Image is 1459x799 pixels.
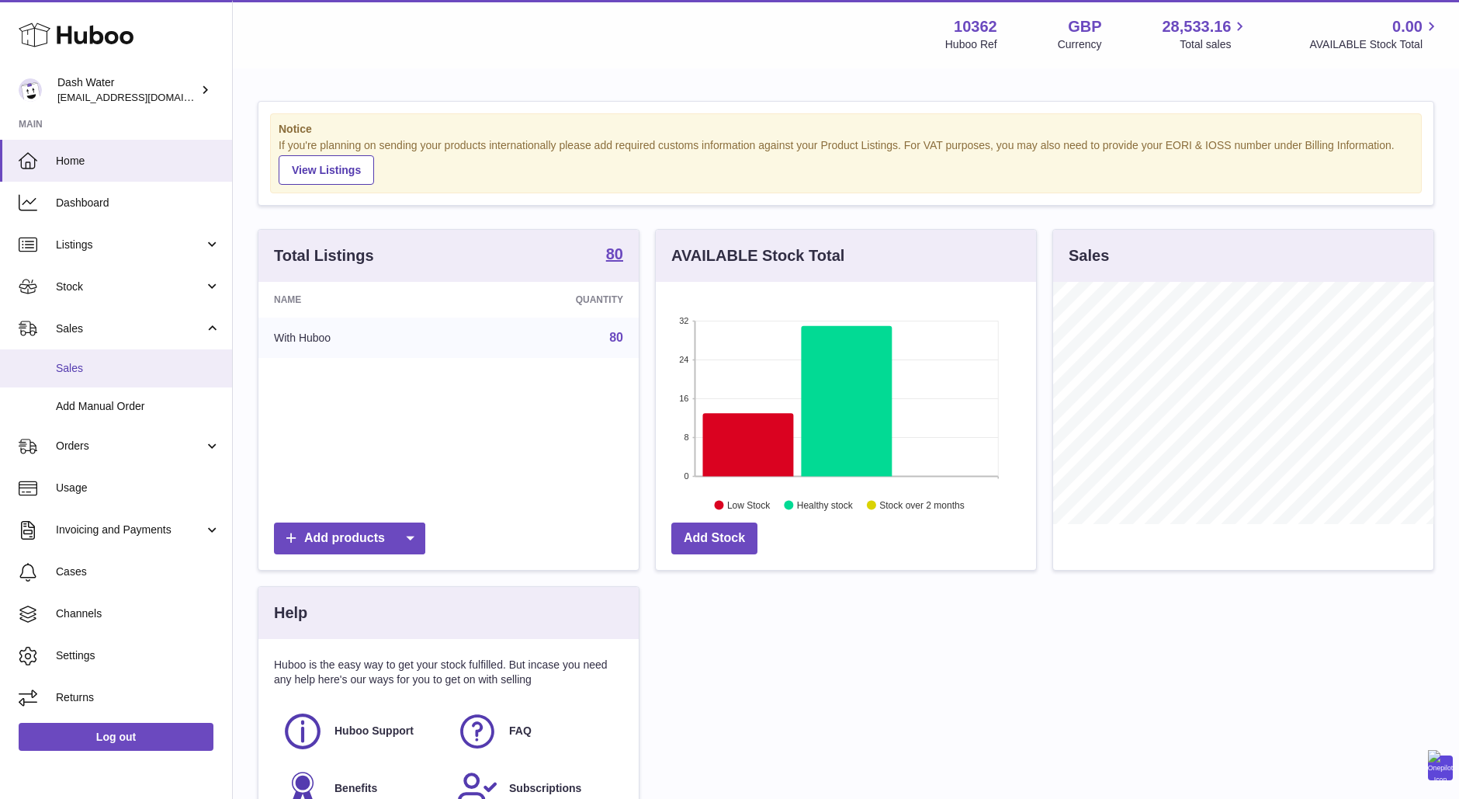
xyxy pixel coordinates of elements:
[274,603,307,624] h3: Help
[56,439,204,453] span: Orders
[879,499,964,510] text: Stock over 2 months
[334,781,377,796] span: Benefits
[606,246,623,265] a: 80
[671,245,844,266] h3: AVAILABLE Stock Total
[1309,16,1440,52] a: 0.00 AVAILABLE Stock Total
[954,16,997,37] strong: 10362
[1162,16,1231,37] span: 28,533.16
[1162,16,1249,52] a: 28,533.16 Total sales
[279,155,374,185] a: View Listings
[679,394,688,403] text: 16
[56,523,204,537] span: Invoicing and Payments
[1309,37,1440,52] span: AVAILABLE Stock Total
[684,433,688,442] text: 8
[56,399,220,414] span: Add Manual Order
[1068,16,1101,37] strong: GBP
[609,331,623,344] a: 80
[727,499,771,510] text: Low Stock
[606,246,623,262] strong: 80
[258,282,459,318] th: Name
[1058,37,1102,52] div: Currency
[459,282,639,318] th: Quantity
[334,724,414,738] span: Huboo Support
[56,280,204,294] span: Stock
[797,499,854,510] text: Healthy stock
[57,91,228,103] span: [EMAIL_ADDRESS][DOMAIN_NAME]
[56,606,220,621] span: Channels
[282,710,441,752] a: Huboo Support
[679,355,688,364] text: 24
[258,318,459,358] td: With Huboo
[509,781,581,796] span: Subscriptions
[57,75,197,105] div: Dash Water
[56,361,220,376] span: Sales
[274,245,374,266] h3: Total Listings
[19,78,42,102] img: bea@dash-water.com
[56,321,204,336] span: Sales
[56,648,220,663] span: Settings
[274,658,623,687] p: Huboo is the easy way to get your stock fulfilled. But incase you need any help here's our ways f...
[509,724,532,738] span: FAQ
[679,316,688,325] text: 32
[56,690,220,705] span: Returns
[56,481,220,495] span: Usage
[279,122,1413,137] strong: Notice
[1069,245,1109,266] h3: Sales
[684,471,688,481] text: 0
[19,723,213,751] a: Log out
[274,523,425,554] a: Add products
[456,710,615,752] a: FAQ
[671,523,757,554] a: Add Stock
[56,565,220,579] span: Cases
[1392,16,1423,37] span: 0.00
[1180,37,1249,52] span: Total sales
[56,154,220,168] span: Home
[945,37,997,52] div: Huboo Ref
[279,138,1413,185] div: If you're planning on sending your products internationally please add required customs informati...
[56,238,204,252] span: Listings
[56,196,220,210] span: Dashboard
